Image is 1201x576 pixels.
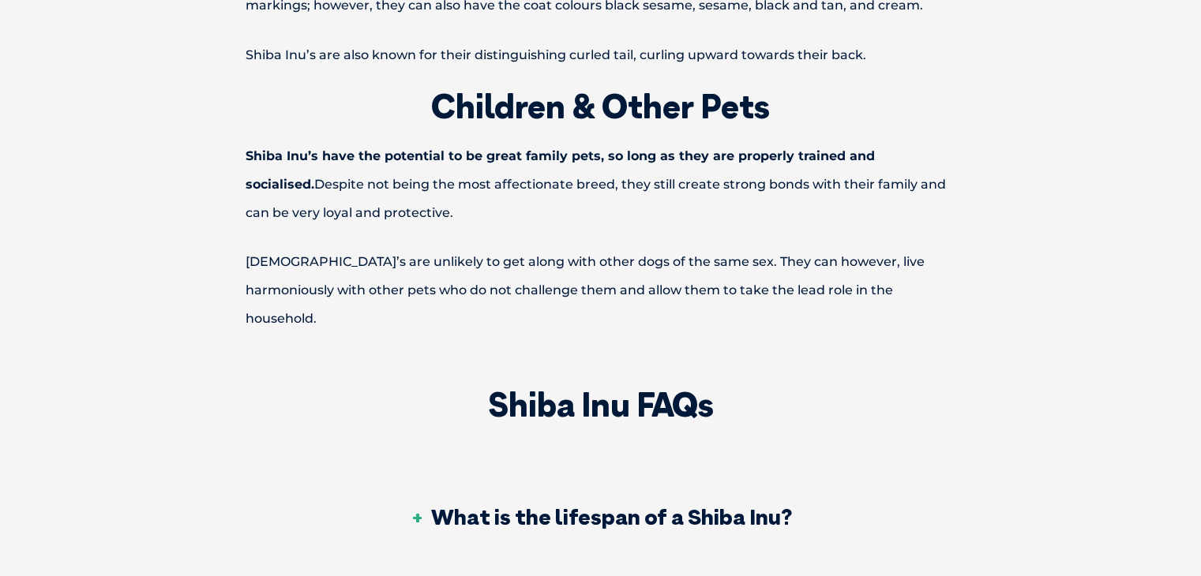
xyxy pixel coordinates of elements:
[190,90,1011,123] h2: Children & Other Pets
[267,388,934,421] h2: Shiba Inu FAQs
[246,148,875,192] strong: Shiba Inu’s have the potential to be great family pets, so long as they are properly trained and ...
[190,142,1011,227] p: Despite not being the most affectionate breed, they still create strong bonds with their family a...
[190,248,1011,333] p: [DEMOGRAPHIC_DATA]’s are unlikely to get along with other dogs of the same sex. They can however,...
[409,506,792,528] h3: What is the lifespan of a Shiba Inu?
[190,41,1011,69] p: Shiba Inu’s are also known for their distinguishing curled tail, curling upward towards their back.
